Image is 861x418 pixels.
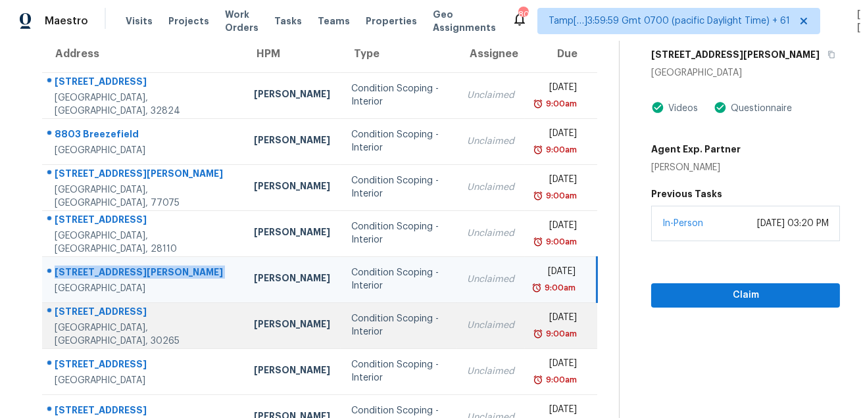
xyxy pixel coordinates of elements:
[535,219,577,235] div: [DATE]
[467,181,514,194] div: Unclaimed
[525,35,597,72] th: Due
[351,358,446,384] div: Condition Scoping - Interior
[55,282,233,295] div: [GEOGRAPHIC_DATA]
[651,48,820,61] h5: [STREET_ADDRESS][PERSON_NAME]
[533,327,543,340] img: Overdue Alarm Icon
[254,133,330,150] div: [PERSON_NAME]
[531,281,542,294] img: Overdue Alarm Icon
[254,363,330,380] div: [PERSON_NAME]
[651,283,840,308] button: Claim
[543,189,577,202] div: 9:00am
[662,219,703,228] a: In-Person
[664,102,698,115] div: Videos
[662,287,829,304] span: Claim
[543,327,577,340] div: 9:00am
[467,135,514,148] div: Unclaimed
[533,373,543,386] img: Overdue Alarm Icon
[341,35,456,72] th: Type
[318,14,350,28] span: Teams
[518,8,528,21] div: 801
[351,266,446,292] div: Condition Scoping - Interior
[55,91,233,118] div: [GEOGRAPHIC_DATA], [GEOGRAPHIC_DATA], 32824
[55,75,233,91] div: [STREET_ADDRESS]
[433,8,496,34] span: Geo Assignments
[351,220,446,246] div: Condition Scoping - Interior
[535,127,577,143] div: [DATE]
[757,217,829,230] div: [DATE] 03:20 PM
[243,35,341,72] th: HPM
[55,374,233,387] div: [GEOGRAPHIC_DATA]
[535,311,577,327] div: [DATE]
[533,189,543,202] img: Overdue Alarm Icon
[549,14,790,28] span: Tamp[…]3:59:59 Gmt 0700 (pacific Daylight Time) + 61
[543,143,577,156] div: 9:00am
[651,187,840,200] h5: Previous Tasks
[651,66,840,80] div: [GEOGRAPHIC_DATA]
[533,97,543,110] img: Overdue Alarm Icon
[42,35,243,72] th: Address
[225,8,258,34] span: Work Orders
[126,14,153,28] span: Visits
[542,281,576,294] div: 9:00am
[535,173,577,189] div: [DATE]
[456,35,525,72] th: Assignee
[467,273,514,286] div: Unclaimed
[55,266,233,282] div: [STREET_ADDRESS][PERSON_NAME]
[254,271,330,288] div: [PERSON_NAME]
[543,235,577,248] div: 9:00am
[467,319,514,332] div: Unclaimed
[55,167,233,183] div: [STREET_ADDRESS][PERSON_NAME]
[366,14,417,28] span: Properties
[351,174,446,200] div: Condition Scoping - Interior
[254,179,330,196] div: [PERSON_NAME]
[254,87,330,104] div: [PERSON_NAME]
[651,143,741,156] h5: Agent Exp. Partner
[351,82,446,108] div: Condition Scoping - Interior
[55,305,233,321] div: [STREET_ADDRESS]
[55,213,233,229] div: [STREET_ADDRESS]
[651,101,664,114] img: Artifact Present Icon
[467,227,514,240] div: Unclaimed
[714,101,727,114] img: Artifact Present Icon
[535,357,577,373] div: [DATE]
[535,81,577,97] div: [DATE]
[351,312,446,338] div: Condition Scoping - Interior
[55,358,233,374] div: [STREET_ADDRESS]
[727,102,792,115] div: Questionnaire
[543,373,577,386] div: 9:00am
[254,317,330,334] div: [PERSON_NAME]
[467,89,514,102] div: Unclaimed
[254,225,330,242] div: [PERSON_NAME]
[533,235,543,248] img: Overdue Alarm Icon
[55,321,233,348] div: [GEOGRAPHIC_DATA], [GEOGRAPHIC_DATA], 30265
[55,144,233,157] div: [GEOGRAPHIC_DATA]
[543,97,577,110] div: 9:00am
[55,229,233,256] div: [GEOGRAPHIC_DATA], [GEOGRAPHIC_DATA], 28110
[533,143,543,156] img: Overdue Alarm Icon
[168,14,209,28] span: Projects
[651,161,741,174] div: [PERSON_NAME]
[535,265,576,281] div: [DATE]
[45,14,88,28] span: Maestro
[55,183,233,210] div: [GEOGRAPHIC_DATA], [GEOGRAPHIC_DATA], 77075
[55,128,233,144] div: 8803 Breezefield
[820,43,837,66] button: Copy Address
[467,365,514,378] div: Unclaimed
[351,128,446,154] div: Condition Scoping - Interior
[274,16,302,26] span: Tasks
